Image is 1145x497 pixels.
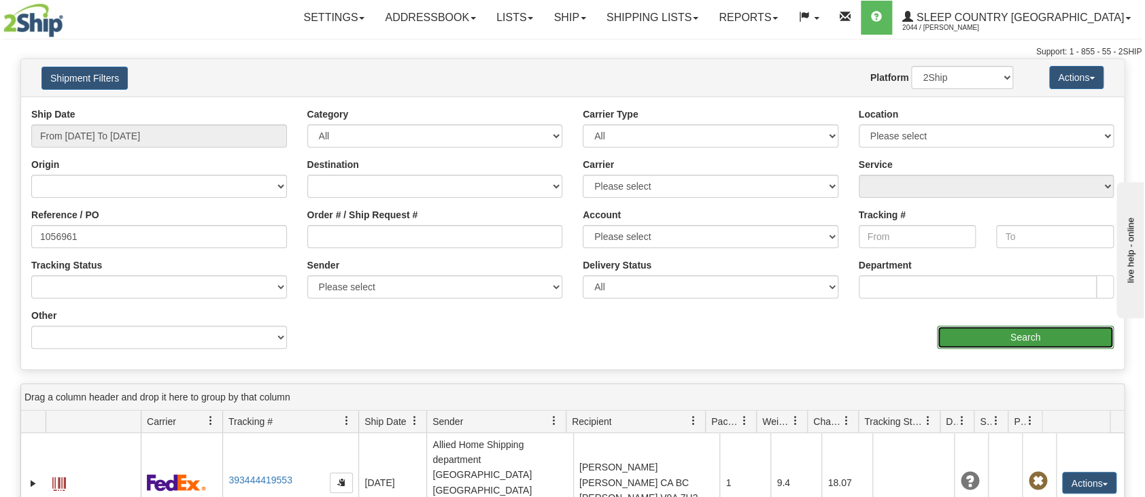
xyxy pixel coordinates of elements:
[1028,472,1047,491] span: Pickup Not Assigned
[960,472,979,491] span: Unknown
[937,326,1114,349] input: Search
[864,415,923,428] span: Tracking Status
[572,415,611,428] span: Recipient
[583,158,614,171] label: Carrier
[985,409,1008,432] a: Shipment Issues filter column settings
[31,158,59,171] label: Origin
[946,415,957,428] span: Delivery Status
[52,471,66,493] a: Label
[951,409,974,432] a: Delivery Status filter column settings
[784,409,807,432] a: Weight filter column settings
[1062,472,1116,494] button: Actions
[364,415,406,428] span: Ship Date
[432,415,463,428] span: Sender
[917,409,940,432] a: Tracking Status filter column settings
[708,1,788,35] a: Reports
[3,46,1142,58] div: Support: 1 - 855 - 55 - 2SHIP
[1014,415,1025,428] span: Pickup Status
[330,473,353,493] button: Copy to clipboard
[870,71,909,84] label: Platform
[486,1,543,35] a: Lists
[682,409,705,432] a: Recipient filter column settings
[31,107,75,121] label: Ship Date
[228,475,292,485] a: 393444419553
[980,415,991,428] span: Shipment Issues
[892,1,1141,35] a: Sleep Country [GEOGRAPHIC_DATA] 2044 / [PERSON_NAME]
[199,409,222,432] a: Carrier filter column settings
[307,107,349,121] label: Category
[859,208,906,222] label: Tracking #
[147,415,176,428] span: Carrier
[10,12,126,22] div: live help - online
[859,225,976,248] input: From
[733,409,756,432] a: Packages filter column settings
[1049,66,1104,89] button: Actions
[583,258,651,272] label: Delivery Status
[813,415,842,428] span: Charge
[403,409,426,432] a: Ship Date filter column settings
[596,1,708,35] a: Shipping lists
[147,474,206,491] img: 2 - FedEx Express®
[375,1,486,35] a: Addressbook
[859,258,912,272] label: Department
[1114,179,1144,318] iframe: chat widget
[543,1,596,35] a: Ship
[307,208,418,222] label: Order # / Ship Request #
[543,409,566,432] a: Sender filter column settings
[228,415,273,428] span: Tracking #
[307,258,339,272] label: Sender
[711,415,740,428] span: Packages
[3,3,63,37] img: logo2044.jpg
[902,21,1004,35] span: 2044 / [PERSON_NAME]
[335,409,358,432] a: Tracking # filter column settings
[583,107,638,121] label: Carrier Type
[31,258,102,272] label: Tracking Status
[31,208,99,222] label: Reference / PO
[31,309,56,322] label: Other
[307,158,359,171] label: Destination
[859,158,893,171] label: Service
[41,67,128,90] button: Shipment Filters
[996,225,1114,248] input: To
[762,415,791,428] span: Weight
[913,12,1124,23] span: Sleep Country [GEOGRAPHIC_DATA]
[1019,409,1042,432] a: Pickup Status filter column settings
[21,384,1124,411] div: grid grouping header
[859,107,898,121] label: Location
[293,1,375,35] a: Settings
[583,208,621,222] label: Account
[835,409,858,432] a: Charge filter column settings
[27,477,40,490] a: Expand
